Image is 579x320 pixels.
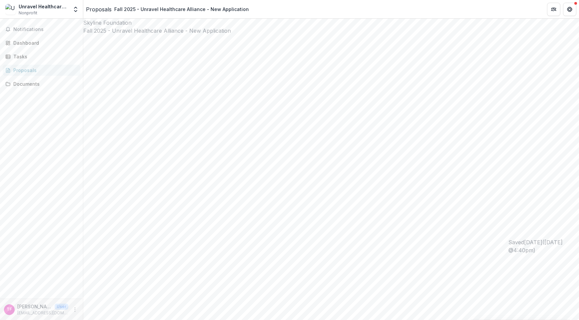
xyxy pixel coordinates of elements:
[71,306,79,314] button: More
[86,4,252,14] nav: breadcrumb
[114,6,249,13] div: Fall 2025 - Unravel Healthcare Alliance - New Application
[13,53,75,60] div: Tasks
[3,78,80,89] a: Documents
[19,3,68,10] div: Unravel Healthcare Alliance
[83,19,579,27] div: Skyline Foundation
[13,67,75,74] div: Proposals
[3,37,80,48] a: Dashboard
[7,307,12,312] div: Tyler Fox
[547,3,560,16] button: Partners
[3,24,80,35] button: Notifications
[83,27,579,35] h2: Fall 2025 - Unravel Healthcare Alliance - New Application
[17,310,68,316] p: [EMAIL_ADDRESS][DOMAIN_NAME]
[508,238,579,254] div: Saved [DATE] ( [DATE] @ 4:40pm )
[13,39,75,46] div: Dashboard
[563,3,576,16] button: Get Help
[3,51,80,62] a: Tasks
[5,4,16,15] img: Unravel Healthcare Alliance
[55,304,68,310] p: User
[13,27,78,32] span: Notifications
[3,65,80,76] a: Proposals
[71,3,80,16] button: Open entity switcher
[17,303,52,310] p: [PERSON_NAME]
[86,5,112,13] a: Proposals
[13,80,75,87] div: Documents
[19,10,37,16] span: Nonprofit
